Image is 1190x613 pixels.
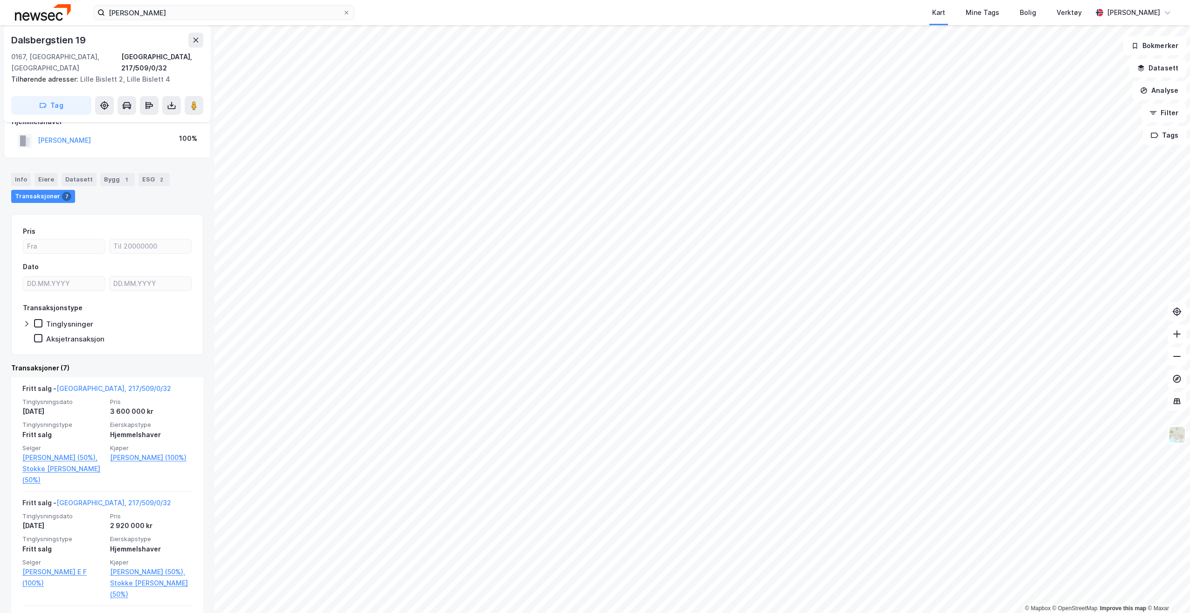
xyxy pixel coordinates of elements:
a: [PERSON_NAME] E F (100%) [22,566,104,589]
span: Selger [22,444,104,452]
div: [PERSON_NAME] [1107,7,1160,18]
button: Bokmerker [1123,36,1186,55]
div: 0167, [GEOGRAPHIC_DATA], [GEOGRAPHIC_DATA] [11,51,121,74]
div: Lille Bislett 2, Lille Bislett 4 [11,74,196,85]
button: Analyse [1132,81,1186,100]
span: Tinglysningsdato [22,398,104,406]
div: 3 600 000 kr [110,406,192,417]
span: Kjøper [110,558,192,566]
button: Tags [1143,126,1186,145]
div: Fritt salg [22,543,104,555]
span: Pris [110,512,192,520]
div: Bygg [100,173,135,186]
div: Fritt salg - [22,383,171,398]
span: Eierskapstype [110,421,192,429]
div: Datasett [62,173,97,186]
a: OpenStreetMap [1052,605,1098,612]
a: [PERSON_NAME] (50%), [22,452,104,463]
button: Filter [1142,104,1186,122]
span: Eierskapstype [110,535,192,543]
input: Til 20000000 [110,239,191,253]
div: Dato [23,261,39,272]
div: Verktøy [1057,7,1082,18]
div: 1 [122,175,131,184]
a: [PERSON_NAME] (100%) [110,452,192,463]
div: Aksjetransaksjon [46,334,104,343]
div: Pris [23,226,35,237]
div: 7 [62,192,71,201]
div: 2 [157,175,166,184]
div: Kontrollprogram for chat [1143,568,1190,613]
a: Mapbox [1025,605,1051,612]
img: newsec-logo.f6e21ccffca1b3a03d2d.png [15,4,71,21]
input: Søk på adresse, matrikkel, gårdeiere, leietakere eller personer [105,6,343,20]
span: Tinglysningsdato [22,512,104,520]
a: [PERSON_NAME] (50%), [110,566,192,578]
div: Dalsbergstien 19 [11,33,88,48]
span: Tinglysningstype [22,535,104,543]
button: Tag [11,96,91,115]
div: Fritt salg [22,429,104,440]
div: 2 920 000 kr [110,520,192,531]
button: Datasett [1129,59,1186,77]
div: Transaksjoner [11,190,75,203]
div: Mine Tags [966,7,999,18]
img: Z [1168,426,1186,444]
div: [DATE] [22,520,104,531]
div: Kart [932,7,945,18]
div: 100% [179,133,197,144]
span: Selger [22,558,104,566]
input: DD.MM.YYYY [23,277,105,291]
div: ESG [138,173,170,186]
span: Pris [110,398,192,406]
div: Transaksjoner (7) [11,362,203,374]
div: Hjemmelshaver [110,429,192,440]
a: [GEOGRAPHIC_DATA], 217/509/0/32 [56,499,171,507]
iframe: Chat Widget [1143,568,1190,613]
div: Hjemmelshaver [110,543,192,555]
a: [GEOGRAPHIC_DATA], 217/509/0/32 [56,384,171,392]
div: Bolig [1020,7,1036,18]
div: [DATE] [22,406,104,417]
div: Eiere [35,173,58,186]
div: Fritt salg - [22,497,171,512]
a: Stokke [PERSON_NAME] (50%) [110,578,192,600]
div: Info [11,173,31,186]
a: Stokke [PERSON_NAME] (50%) [22,463,104,486]
span: Kjøper [110,444,192,452]
div: Transaksjonstype [23,302,83,313]
div: Tinglysninger [46,320,93,328]
span: Tinglysningstype [22,421,104,429]
a: Improve this map [1100,605,1146,612]
input: Fra [23,239,105,253]
input: DD.MM.YYYY [110,277,191,291]
span: Tilhørende adresser: [11,75,80,83]
div: [GEOGRAPHIC_DATA], 217/509/0/32 [121,51,203,74]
